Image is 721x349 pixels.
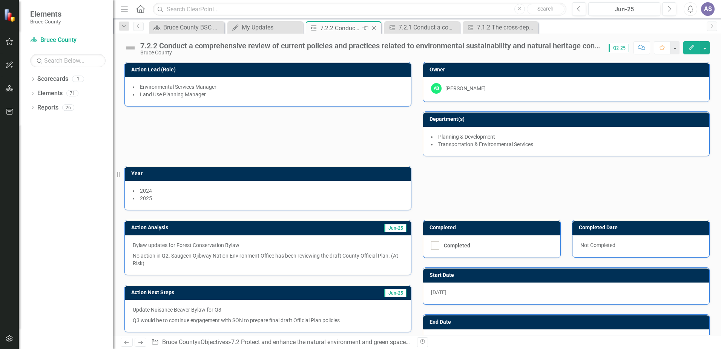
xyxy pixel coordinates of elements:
[431,83,442,94] div: AB
[133,250,403,267] p: No action in Q2. Saugeen Ojibway Nation Environment Office has been reviewing the draft County Of...
[465,23,536,32] a: 7.1.2 The cross-departmental team will: Conduct a needs assessment to identify gaps and opportuni...
[591,5,658,14] div: Jun-25
[140,195,152,201] span: 2025
[163,23,222,32] div: Bruce County BSC Welcome Page
[320,23,360,33] div: 7.2.2 Conduct a comprehensive review of current policies and practices related to environmental s...
[133,315,403,324] p: Q3 would be to continue engagement with SON to prepare final draft Official Plan policies
[140,42,601,50] div: 7.2.2 Conduct a comprehensive review of current policies and practices related to environmental s...
[140,50,601,56] div: Bruce County
[162,338,198,346] a: Bruce County
[588,2,660,16] button: Jun-25
[445,85,486,92] div: [PERSON_NAME]
[4,9,17,22] img: ClearPoint Strategy
[37,75,68,83] a: Scorecards
[131,225,300,230] h3: Action Analysis
[384,289,407,297] span: Jun-25
[430,272,706,278] h3: Start Date
[579,225,706,230] h3: Completed Date
[384,224,407,232] span: Jun-25
[201,338,228,346] a: Objectives
[30,36,106,45] a: Bruce County
[572,235,710,257] div: Not Completed
[438,141,533,147] span: Transportation & Environmental Services
[131,290,310,295] h3: Action Next Steps
[430,67,706,73] h3: Owner
[30,9,61,19] span: Elements
[37,89,63,98] a: Elements
[438,134,495,140] span: Planning & Development
[30,54,106,67] input: Search Below...
[151,23,222,32] a: Bruce County BSC Welcome Page
[37,103,58,112] a: Reports
[431,289,446,295] span: [DATE]
[430,116,706,122] h3: Department(s)
[153,3,566,16] input: Search ClearPoint...
[131,67,407,73] h3: Action Lead (Role)
[133,241,403,250] p: Bylaw updates for Forest Conservation Bylaw
[386,23,458,32] a: 7.2.1 Conduct a comprehensive assessment of critical habitats, green spaces and other environment...
[124,42,137,54] img: Not Defined
[242,23,301,32] div: My Updates
[140,91,206,97] span: Land Use Planning Manager
[72,76,84,82] div: 1
[151,338,411,347] div: » » »
[66,90,78,97] div: 71
[229,23,301,32] a: My Updates
[140,84,216,90] span: Environmental Services Manager
[231,338,446,346] a: 7.2 Protect and enhance the natural environment and green spaces in the County.
[430,225,557,230] h3: Completed
[399,23,458,32] div: 7.2.1 Conduct a comprehensive assessment of critical habitats, green spaces and other environment...
[30,19,61,25] small: Bruce County
[701,2,715,16] button: AS
[140,188,152,194] span: 2024
[537,6,554,12] span: Search
[62,104,74,111] div: 26
[430,319,706,325] h3: End Date
[133,306,403,315] p: Update Nuisance Beaver Bylaw for Q3
[477,23,536,32] div: 7.1.2 The cross-departmental team will: Conduct a needs assessment to identify gaps and opportuni...
[131,171,407,176] h3: Year
[527,4,565,14] button: Search
[609,44,629,52] span: Q2-25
